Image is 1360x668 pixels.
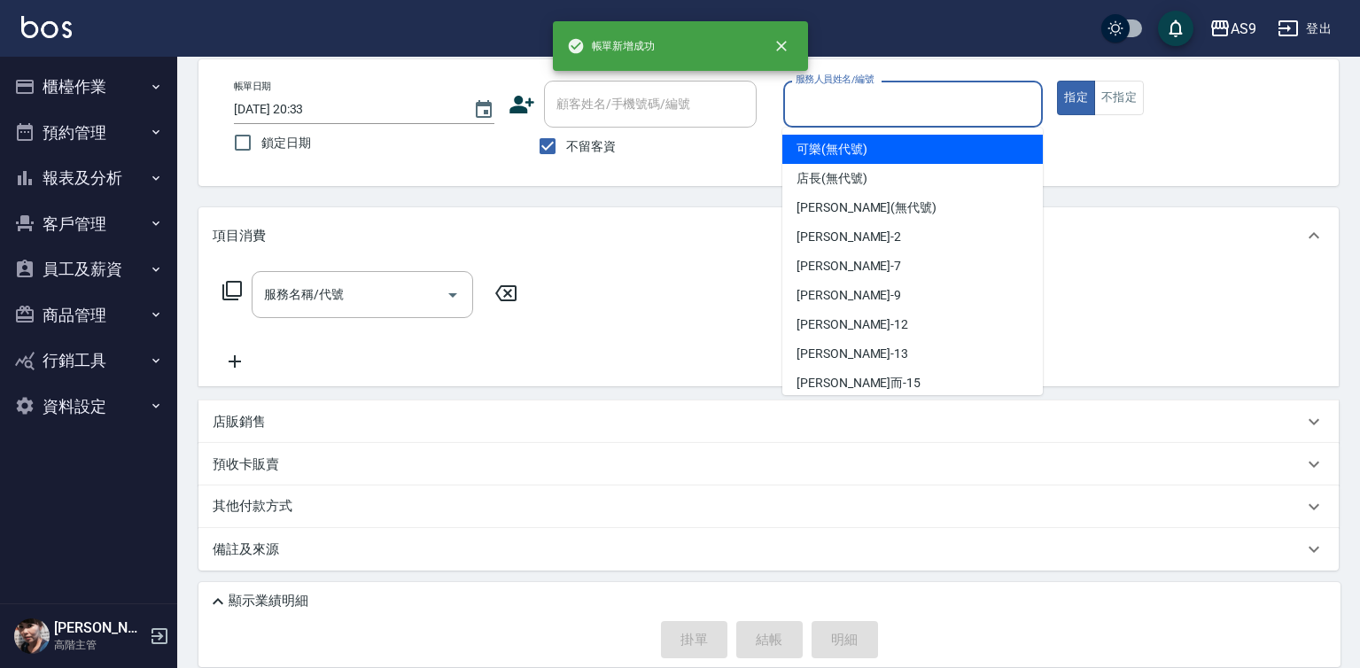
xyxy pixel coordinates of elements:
div: 其他付款方式 [198,485,1339,528]
span: [PERSON_NAME] -2 [797,228,901,246]
img: Person [14,618,50,654]
span: 帳單新增成功 [567,37,656,55]
button: 登出 [1271,12,1339,45]
p: 店販銷售 [213,413,266,431]
span: [PERSON_NAME] -7 [797,257,901,276]
label: 帳單日期 [234,80,271,93]
button: Choose date, selected date is 2025-08-21 [462,89,505,131]
button: 客戶管理 [7,201,170,247]
span: [PERSON_NAME] -13 [797,345,908,363]
label: 服務人員姓名/編號 [796,73,874,86]
span: [PERSON_NAME]而 -15 [797,374,921,392]
button: Open [439,281,467,309]
button: 商品管理 [7,292,170,338]
h5: [PERSON_NAME] [54,619,144,637]
div: AS9 [1231,18,1256,40]
div: 項目消費 [198,207,1339,264]
button: 指定 [1057,81,1095,115]
input: YYYY/MM/DD hh:mm [234,95,455,124]
div: 備註及來源 [198,528,1339,571]
img: Logo [21,16,72,38]
button: 資料設定 [7,384,170,430]
p: 預收卡販賣 [213,455,279,474]
button: AS9 [1202,11,1263,47]
span: 可樂 (無代號) [797,140,867,159]
span: [PERSON_NAME] -9 [797,286,901,305]
span: 不留客資 [566,137,616,156]
button: 櫃檯作業 [7,64,170,110]
button: 行銷工具 [7,338,170,384]
span: 店長 (無代號) [797,169,867,188]
p: 項目消費 [213,227,266,245]
button: 報表及分析 [7,155,170,201]
span: [PERSON_NAME] (無代號) [797,198,936,217]
button: 不指定 [1094,81,1144,115]
span: [PERSON_NAME] -12 [797,315,908,334]
p: 高階主管 [54,637,144,653]
button: save [1158,11,1193,46]
p: 其他付款方式 [213,497,301,517]
div: 店販銷售 [198,400,1339,443]
button: close [762,27,801,66]
p: 顯示業績明細 [229,592,308,610]
button: 預約管理 [7,110,170,156]
button: 員工及薪資 [7,246,170,292]
p: 備註及來源 [213,540,279,559]
div: 預收卡販賣 [198,443,1339,485]
span: 鎖定日期 [261,134,311,152]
